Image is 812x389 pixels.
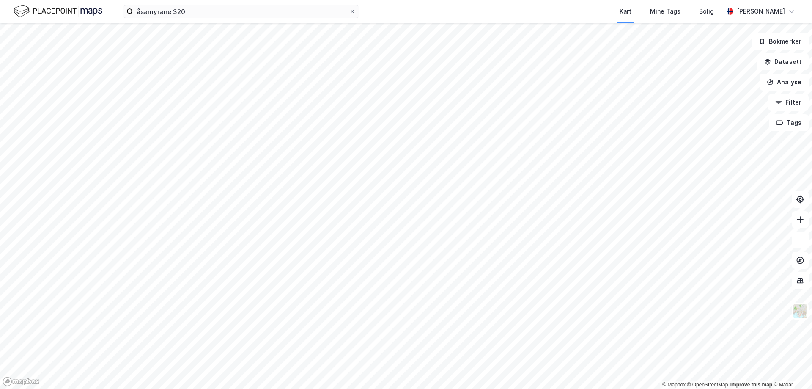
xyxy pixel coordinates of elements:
[133,5,349,18] input: Søk på adresse, matrikkel, gårdeiere, leietakere eller personer
[760,74,809,91] button: Analyse
[768,94,809,111] button: Filter
[769,114,809,131] button: Tags
[662,382,686,388] a: Mapbox
[3,377,40,386] a: Mapbox homepage
[737,6,785,17] div: [PERSON_NAME]
[730,382,772,388] a: Improve this map
[770,348,812,389] iframe: Chat Widget
[620,6,631,17] div: Kart
[752,33,809,50] button: Bokmerker
[14,4,102,19] img: logo.f888ab2527a4732fd821a326f86c7f29.svg
[770,348,812,389] div: Kontrollprogram for chat
[792,303,808,319] img: Z
[687,382,728,388] a: OpenStreetMap
[757,53,809,70] button: Datasett
[699,6,714,17] div: Bolig
[650,6,680,17] div: Mine Tags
